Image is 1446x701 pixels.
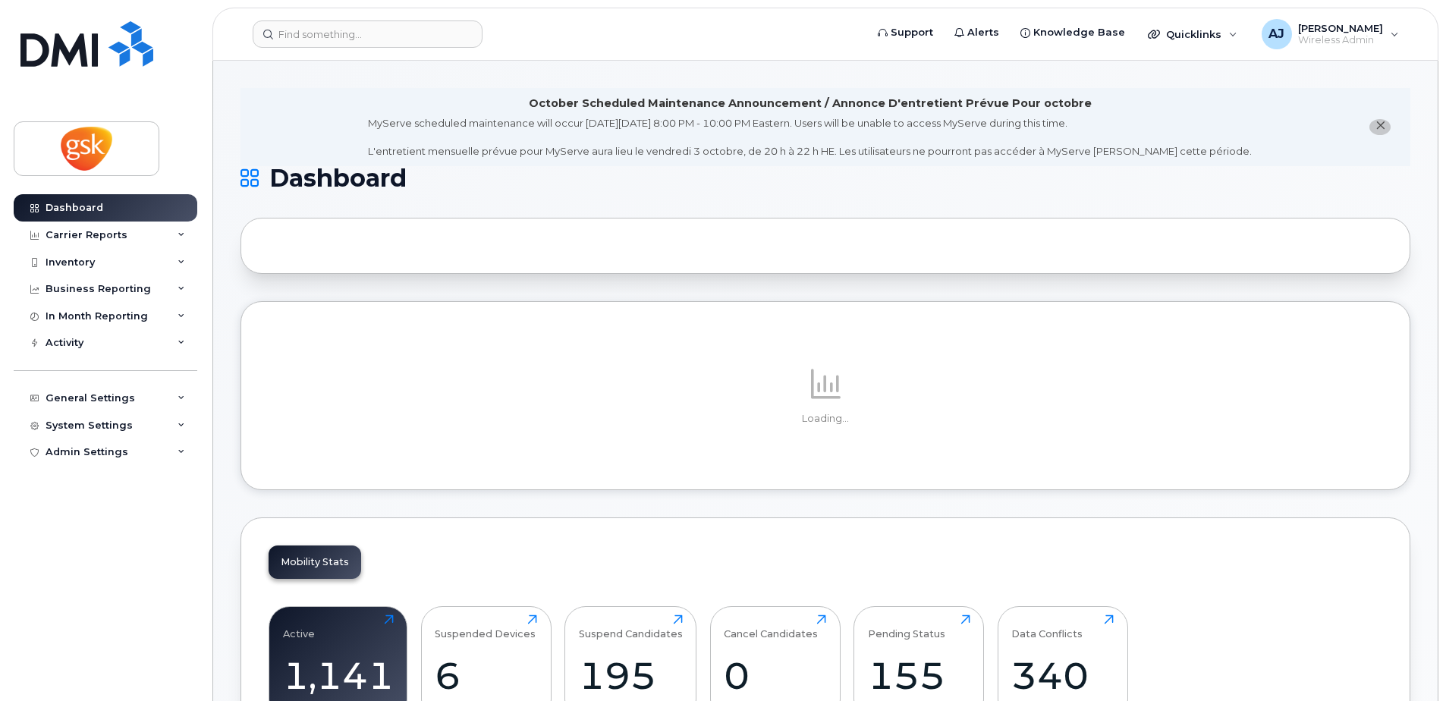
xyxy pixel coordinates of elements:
div: 6 [435,653,537,698]
button: close notification [1369,119,1391,135]
div: October Scheduled Maintenance Announcement / Annonce D'entretient Prévue Pour octobre [529,96,1092,112]
div: 340 [1011,653,1114,698]
span: Dashboard [269,167,407,190]
div: 195 [579,653,683,698]
div: 1,141 [283,653,394,698]
div: Suspend Candidates [579,615,683,640]
div: Cancel Candidates [724,615,818,640]
div: MyServe scheduled maintenance will occur [DATE][DATE] 8:00 PM - 10:00 PM Eastern. Users will be u... [368,116,1252,159]
div: Data Conflicts [1011,615,1083,640]
div: 0 [724,653,826,698]
div: Active [283,615,315,640]
div: Pending Status [868,615,945,640]
div: 155 [868,653,970,698]
p: Loading... [269,412,1382,426]
div: Suspended Devices [435,615,536,640]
